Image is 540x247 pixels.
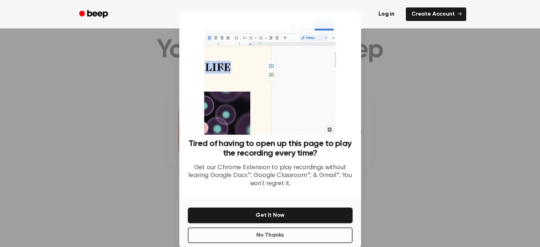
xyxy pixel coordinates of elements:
button: Get It Now [188,208,353,223]
h3: Tired of having to open up this page to play the recording every time? [188,139,353,158]
img: Beep extension in action [204,20,336,135]
a: Log in [371,6,402,22]
a: Beep [74,7,114,21]
button: No Thanks [188,227,353,243]
a: Create Account [406,7,466,21]
p: Get our Chrome Extension to play recordings without leaving Google Docs™, Google Classroom™, & Gm... [188,164,353,188]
